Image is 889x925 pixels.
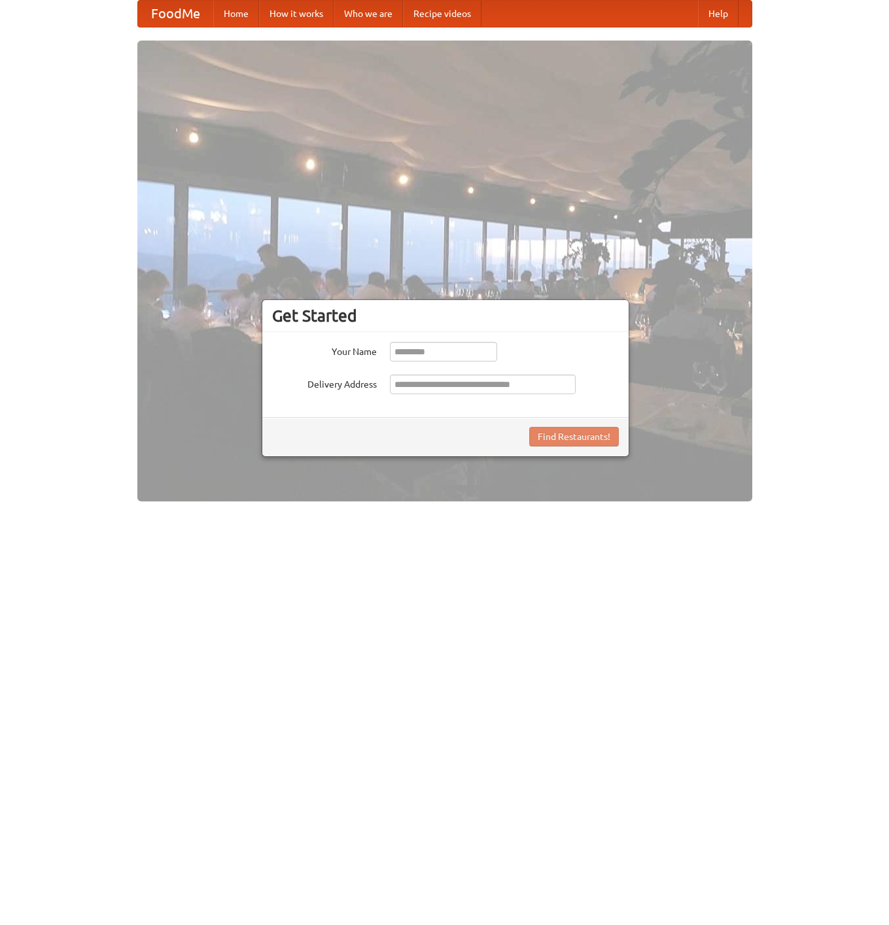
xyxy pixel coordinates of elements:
[698,1,739,27] a: Help
[272,342,377,358] label: Your Name
[272,306,619,326] h3: Get Started
[138,1,213,27] a: FoodMe
[334,1,403,27] a: Who we are
[403,1,481,27] a: Recipe videos
[272,375,377,391] label: Delivery Address
[259,1,334,27] a: How it works
[213,1,259,27] a: Home
[529,427,619,446] button: Find Restaurants!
